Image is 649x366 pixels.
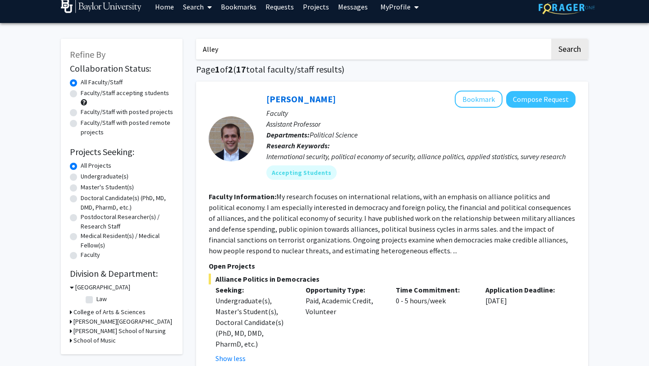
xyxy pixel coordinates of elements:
[196,39,550,59] input: Search Keywords
[215,295,292,349] div: Undergraduate(s), Master's Student(s), Doctoral Candidate(s) (PhD, MD, DMD, PharmD, etc.)
[196,64,588,75] h1: Page of ( total faculty/staff results)
[81,183,134,192] label: Master's Student(s)
[215,284,292,295] p: Seeking:
[266,130,310,139] b: Departments:
[7,325,38,359] iframe: Chat
[236,64,246,75] span: 17
[73,317,172,326] h3: [PERSON_NAME][GEOGRAPHIC_DATA]
[551,39,588,59] button: Search
[70,146,174,157] h2: Projects Seeking:
[209,192,276,201] b: Faculty Information:
[266,93,336,105] a: [PERSON_NAME]
[81,212,174,231] label: Postdoctoral Researcher(s) / Research Staff
[310,130,358,139] span: Political Science
[209,261,576,271] p: Open Projects
[539,0,595,14] img: ForagerOne Logo
[209,274,576,284] span: Alliance Politics in Democracies
[299,284,389,364] div: Paid, Academic Credit, Volunteer
[306,284,382,295] p: Opportunity Type:
[266,141,330,150] b: Research Keywords:
[81,231,174,250] label: Medical Resident(s) / Medical Fellow(s)
[73,326,166,336] h3: [PERSON_NAME] School of Nursing
[81,172,128,181] label: Undergraduate(s)
[81,250,100,260] label: Faculty
[70,49,105,60] span: Refine By
[81,161,111,170] label: All Projects
[81,193,174,212] label: Doctoral Candidate(s) (PhD, MD, DMD, PharmD, etc.)
[96,294,107,304] label: Law
[209,192,575,255] fg-read-more: My research focuses on international relations, with an emphasis on alliance politics and politic...
[81,88,169,98] label: Faculty/Staff accepting students
[75,283,130,292] h3: [GEOGRAPHIC_DATA]
[506,91,576,108] button: Compose Request to Joshua Alley
[485,284,562,295] p: Application Deadline:
[479,284,569,364] div: [DATE]
[215,353,246,364] button: Show less
[81,118,174,137] label: Faculty/Staff with posted remote projects
[215,64,220,75] span: 1
[455,91,503,108] button: Add Joshua Alley to Bookmarks
[73,336,116,345] h3: School of Music
[266,119,576,129] p: Assistant Professor
[380,2,411,11] span: My Profile
[396,284,472,295] p: Time Commitment:
[70,63,174,74] h2: Collaboration Status:
[266,151,576,162] div: International security, political economy of security, alliance politics, applied statistics, sur...
[73,307,146,317] h3: College of Arts & Sciences
[81,107,173,117] label: Faculty/Staff with posted projects
[70,268,174,279] h2: Division & Department:
[228,64,233,75] span: 2
[266,165,337,180] mat-chip: Accepting Students
[81,78,123,87] label: All Faculty/Staff
[389,284,479,364] div: 0 - 5 hours/week
[266,108,576,119] p: Faculty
